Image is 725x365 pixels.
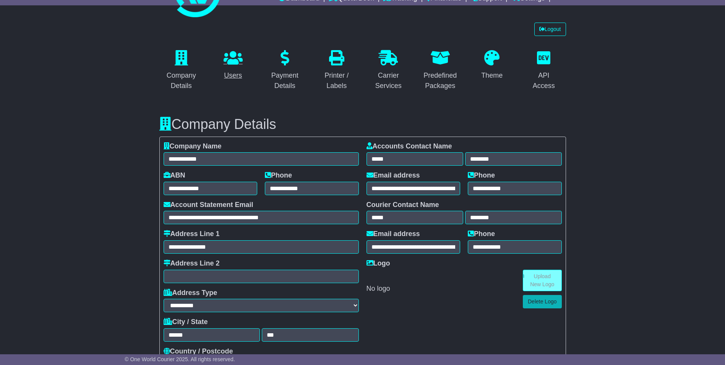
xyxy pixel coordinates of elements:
div: Users [224,70,243,81]
label: Email address [367,230,420,238]
a: API Access [522,47,566,94]
label: Phone [265,171,292,180]
label: Logo [367,259,390,268]
span: No logo [367,285,390,292]
label: City / State [164,318,208,326]
a: Theme [476,47,508,83]
a: Payment Details [263,47,307,94]
a: Upload New Logo [523,270,562,291]
div: Theme [481,70,503,81]
div: Company Details [164,70,199,91]
div: Printer / Labels [320,70,354,91]
div: Carrier Services [371,70,406,91]
a: Users [219,47,248,83]
label: Address Type [164,289,217,297]
label: Company Name [164,142,222,151]
div: Payment Details [268,70,302,91]
a: Predefined Packages [418,47,462,94]
a: Carrier Services [367,47,411,94]
label: Country / Postcode [164,347,233,356]
span: © One World Courier 2025. All rights reserved. [125,356,235,362]
a: Printer / Labels [315,47,359,94]
h3: Company Details [159,117,566,132]
label: Email address [367,171,420,180]
a: Company Details [159,47,204,94]
label: Phone [468,230,495,238]
label: Accounts Contact Name [367,142,452,151]
div: API Access [527,70,561,91]
label: ABN [164,171,185,180]
label: Address Line 1 [164,230,220,238]
div: Predefined Packages [423,70,457,91]
label: Account Statement Email [164,201,253,209]
label: Address Line 2 [164,259,220,268]
label: Courier Contact Name [367,201,439,209]
a: Logout [534,23,566,36]
label: Phone [468,171,495,180]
